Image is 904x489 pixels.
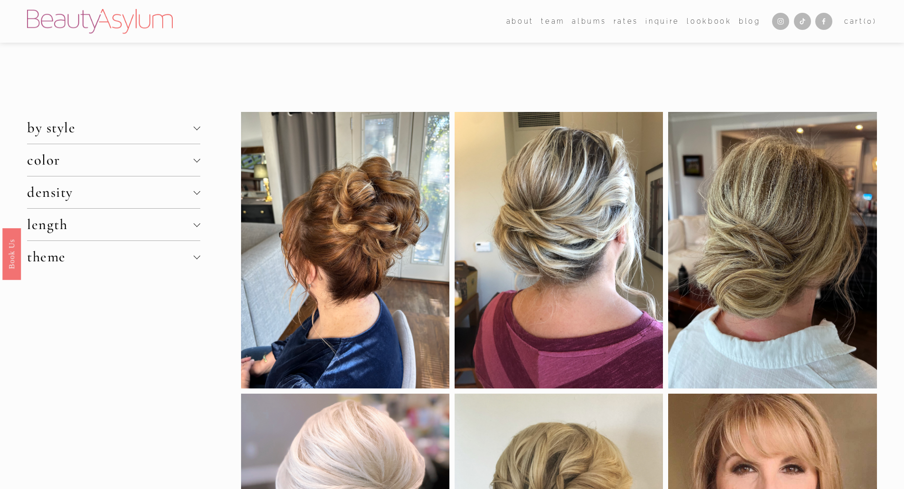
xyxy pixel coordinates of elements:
img: Beauty Asylum | Bridal Hair &amp; Makeup Charlotte &amp; Atlanta [27,9,173,34]
button: density [27,176,200,208]
a: Book Us [2,228,21,279]
a: Rates [614,14,638,28]
span: about [506,15,534,28]
button: length [27,209,200,240]
a: Blog [739,14,761,28]
a: 0 items in cart [844,15,877,28]
button: by style [27,112,200,144]
span: by style [27,119,193,137]
span: 0 [867,17,873,25]
button: theme [27,241,200,273]
span: density [27,184,193,201]
a: Instagram [772,13,789,30]
span: team [541,15,565,28]
span: length [27,216,193,233]
span: color [27,151,193,169]
a: folder dropdown [541,14,565,28]
span: theme [27,248,193,266]
span: ( ) [864,17,877,25]
a: folder dropdown [506,14,534,28]
a: albums [572,14,606,28]
a: TikTok [794,13,811,30]
a: Lookbook [687,14,731,28]
button: color [27,144,200,176]
a: Facebook [815,13,832,30]
a: Inquire [645,14,680,28]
